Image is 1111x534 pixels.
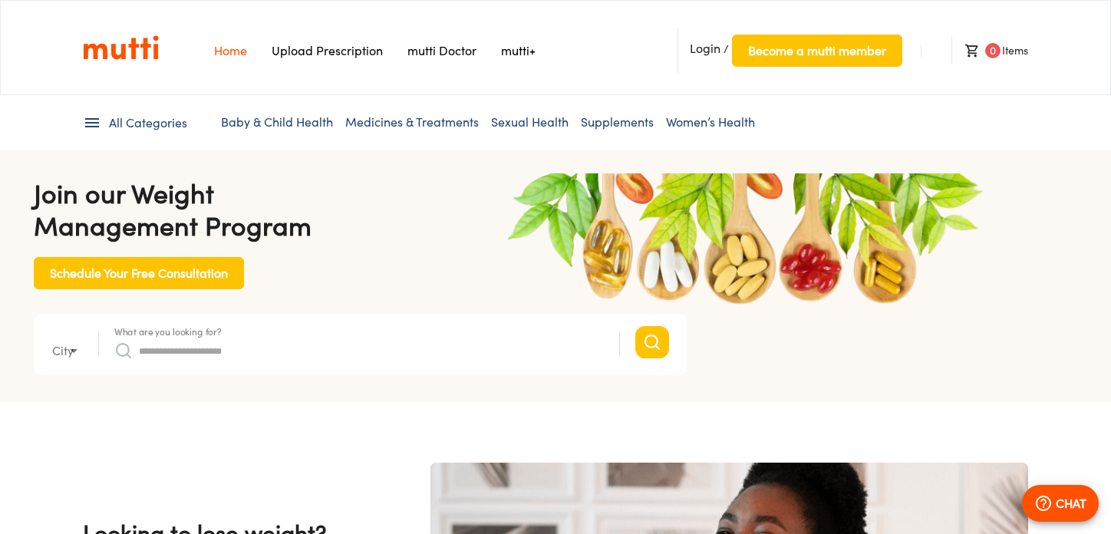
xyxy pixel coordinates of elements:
[34,177,687,242] h4: Join our Weight Management Program
[635,326,669,358] button: Search
[1022,485,1099,522] button: CHAT
[690,41,720,56] span: Login
[748,40,886,61] span: Become a mutti member
[50,262,228,284] span: Schedule Your Free Consultation
[581,114,654,130] a: Supplements
[34,265,244,278] a: Schedule Your Free Consultation
[109,114,187,132] span: All Categories
[272,43,383,58] a: Navigates to Prescription Upload Page
[221,114,333,130] a: Baby & Child Health
[214,43,247,58] a: Navigates to Home Page
[1056,494,1086,513] p: CHAT
[732,35,902,67] button: Become a mutti member
[345,114,479,130] a: Medicines & Treatments
[491,114,569,130] a: Sexual Health
[666,114,755,130] a: Women’s Health
[83,35,159,61] img: Logo
[951,37,1028,64] li: Items
[677,28,902,73] li: /
[114,327,222,336] label: What are you looking for?
[34,257,244,289] button: Schedule Your Free Consultation
[83,35,159,61] a: Link on the logo navigates to HomePage
[985,43,1001,58] span: 0
[501,43,536,58] a: Navigates to mutti+ page
[407,43,476,58] a: Navigates to mutti doctor website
